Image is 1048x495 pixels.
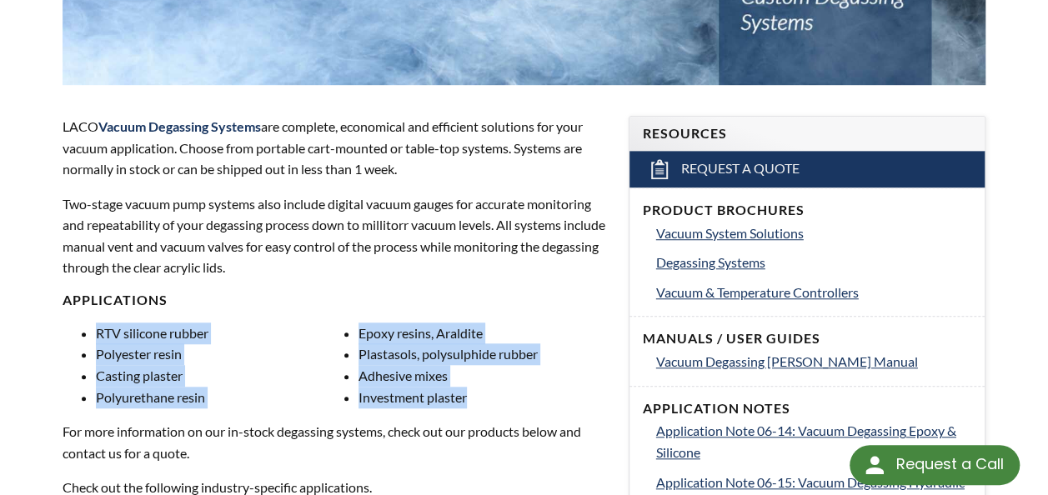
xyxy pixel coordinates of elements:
a: Request a Quote [629,151,985,187]
h4: Resources [643,125,972,142]
h4: Application Notes [643,400,972,417]
li: Casting plaster [96,365,345,387]
img: round button [861,452,888,478]
p: Two-stage vacuum pump systems also include digital vacuum gauges for accurate monitoring and repe... [63,193,609,278]
a: Application Note 06-14: Vacuum Degassing Epoxy & Silicone [656,420,972,462]
a: Vacuum Degassing [PERSON_NAME] Manual [656,351,972,372]
p: LACO are complete, economical and efficient solutions for your vacuum application. Choose from po... [63,116,609,180]
strong: Vacuum Degassing Systems [98,118,261,134]
span: Vacuum System Solutions [656,225,804,241]
li: Polyurethane resin [96,387,345,408]
h4: Manuals / User Guides [643,330,972,347]
span: Vacuum Degassing [PERSON_NAME] Manual [656,353,918,369]
h4: Applications [63,292,609,309]
li: Plastasols, polysulphide rubber [359,343,608,365]
li: Epoxy resins, Araldite [359,322,608,344]
span: Vacuum & Temperature Controllers [656,284,859,300]
a: Vacuum & Temperature Controllers [656,282,972,303]
h4: Product Brochures [643,202,972,219]
span: Request a Quote [681,160,800,177]
li: Investment plaster [359,387,608,408]
span: Degassing Systems [656,254,765,270]
a: Vacuum System Solutions [656,222,972,244]
li: Adhesive mixes [359,365,608,387]
li: Polyester resin [96,343,345,365]
div: Request a Call [895,445,1003,483]
p: For more information on our in-stock degassing systems, check out our products below and contact ... [63,421,609,463]
span: Application Note 06-14: Vacuum Degassing Epoxy & Silicone [656,422,956,460]
li: RTV silicone rubber [96,322,345,344]
div: Request a Call [850,445,1020,485]
a: Degassing Systems [656,252,972,273]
